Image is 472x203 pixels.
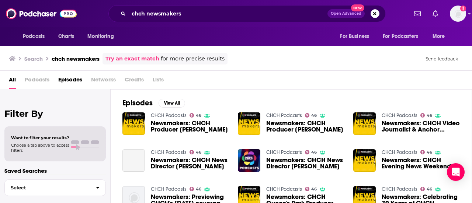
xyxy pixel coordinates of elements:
img: Newsmakers: CHCH Evening News Weekend Anchor & VJ Adam Atkinson [353,149,376,172]
h3: chch newsmakers [52,55,100,62]
span: Podcasts [25,74,49,89]
p: Saved Searches [4,167,106,174]
span: Want to filter your results? [11,135,69,140]
a: 46 [420,113,433,118]
span: Newsmakers: CHCH News Director [PERSON_NAME] [151,157,229,169]
img: Newsmakers: CHCH Video Journalist & Anchor Matt Ingram [353,112,376,135]
span: For Business [340,31,369,42]
span: 46 [311,188,317,191]
a: Newsmakers: CHCH News Director Greg O'Brien [122,149,145,172]
a: 46 [305,113,317,118]
button: View All [159,99,185,108]
button: Send feedback [423,56,460,62]
span: Select [5,185,90,190]
img: Podchaser - Follow, Share and Rate Podcasts [6,7,77,21]
button: open menu [82,29,123,43]
a: Try an exact match [105,55,159,63]
a: 46 [190,187,202,191]
a: Newsmakers: CHCH Producer Don Jonescu [266,120,344,133]
span: For Podcasters [383,31,418,42]
img: Newsmakers: CHCH News Director Greg O'Brien [238,149,260,172]
a: CHCH Podcasts [266,186,302,192]
span: Newsmakers: CHCH Evening News Weekend Anchor & [PERSON_NAME] [382,157,460,169]
span: Podcasts [23,31,45,42]
button: Open AdvancedNew [327,9,365,18]
span: 46 [311,151,317,154]
a: CHCH Podcasts [151,186,187,192]
img: Newsmakers: CHCH Producer Don Jonescu [238,112,260,135]
a: 46 [305,150,317,154]
svg: Add a profile image [460,6,466,11]
span: Newsmakers: CHCH Video Journalist & Anchor [PERSON_NAME] [382,120,460,133]
a: Newsmakers: CHCH Video Journalist & Anchor Matt Ingram [382,120,460,133]
span: Newsmakers: CHCH Producer [PERSON_NAME] [266,120,344,133]
span: 46 [427,114,432,117]
button: Show profile menu [450,6,466,22]
h3: Search [24,55,43,62]
span: Logged in as AdriaI [450,6,466,22]
span: New [351,4,364,11]
a: Newsmakers: CHCH News Director Greg O'Brien [266,157,344,169]
a: Show notifications dropdown [430,7,441,20]
button: open menu [427,29,454,43]
a: Show notifications dropdown [411,7,424,20]
a: All [9,74,16,89]
a: CHCH Podcasts [151,112,187,119]
button: Select [4,179,106,196]
a: Episodes [58,74,82,89]
h2: Episodes [122,98,153,108]
span: 46 [427,151,432,154]
span: Charts [58,31,74,42]
span: 46 [196,114,201,117]
span: Monitoring [87,31,114,42]
button: open menu [335,29,378,43]
span: Newsmakers: CHCH News Director [PERSON_NAME] [266,157,344,169]
span: 46 [427,188,432,191]
a: Charts [53,29,79,43]
a: CHCH Podcasts [382,186,417,192]
a: EpisodesView All [122,98,185,108]
span: Newsmakers: CHCH Producer [PERSON_NAME] [151,120,229,133]
a: CHCH Podcasts [382,112,417,119]
span: Lists [153,74,164,89]
a: 46 [190,150,202,154]
button: open menu [18,29,54,43]
a: CHCH Podcasts [266,149,302,155]
div: Search podcasts, credits, & more... [108,5,386,22]
img: User Profile [450,6,466,22]
a: CHCH Podcasts [151,149,187,155]
h2: Filter By [4,108,106,119]
a: Newsmakers: CHCH News Director Greg O'Brien [151,157,229,169]
a: 46 [305,187,317,191]
div: Open Intercom Messenger [447,163,465,181]
a: Newsmakers: CHCH Producer Don Jonescu [151,120,229,133]
span: 46 [196,188,201,191]
span: 46 [311,114,317,117]
input: Search podcasts, credits, & more... [129,8,327,20]
button: open menu [378,29,429,43]
span: for more precise results [161,55,225,63]
span: 46 [196,151,201,154]
span: More [433,31,445,42]
a: 46 [190,113,202,118]
a: CHCH Podcasts [266,112,302,119]
a: Newsmakers: CHCH Evening News Weekend Anchor & VJ Adam Atkinson [382,157,460,169]
a: 46 [420,150,433,154]
span: Networks [91,74,116,89]
a: CHCH Podcasts [382,149,417,155]
span: Open Advanced [331,12,361,15]
img: Newsmakers: CHCH Producer Don Jonescu [122,112,145,135]
a: 46 [420,187,433,191]
span: Choose a tab above to access filters. [11,143,69,153]
span: Credits [125,74,144,89]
